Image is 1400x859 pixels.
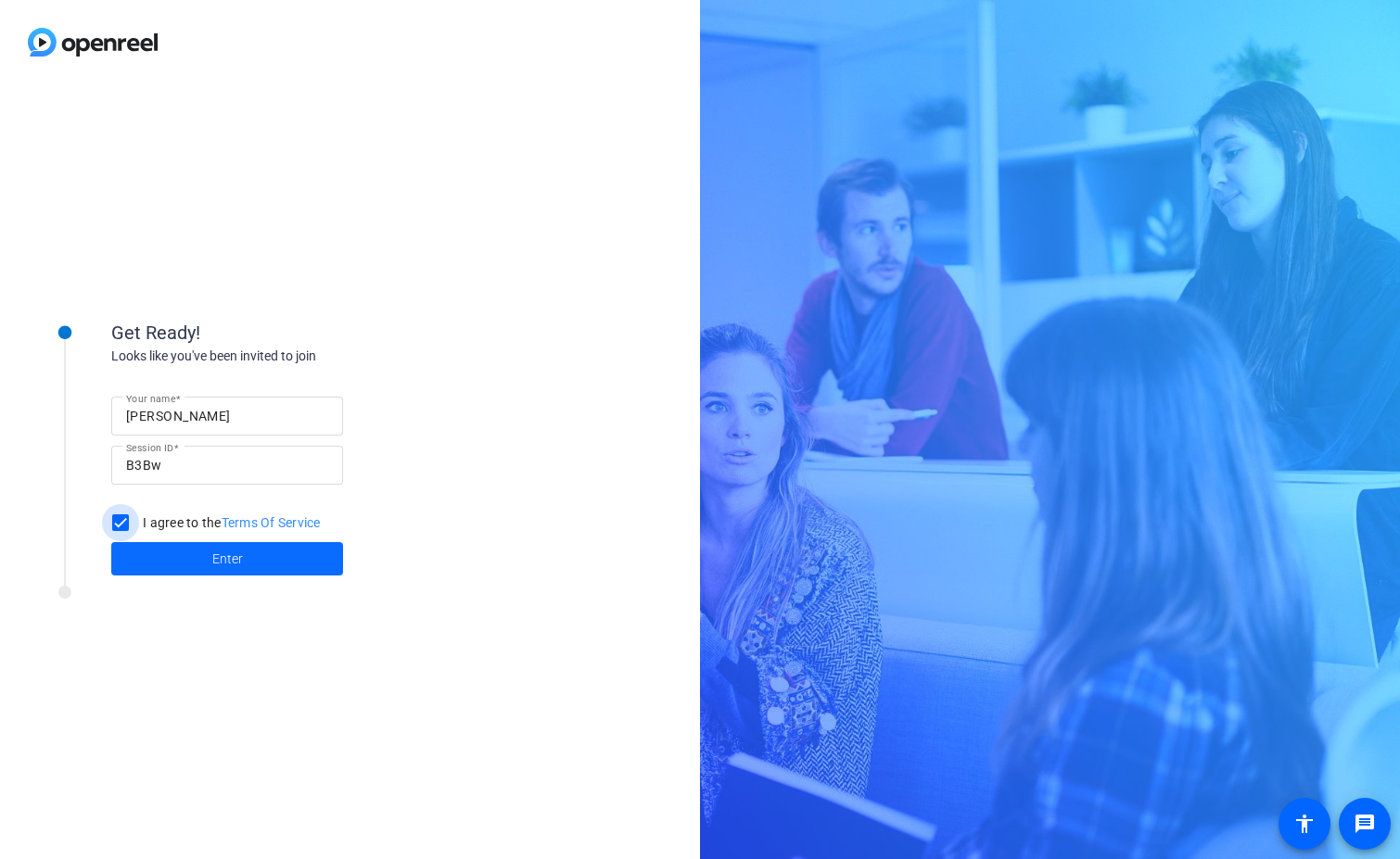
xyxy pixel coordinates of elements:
[1354,813,1376,835] mat-icon: message
[139,513,321,532] label: I agree to the
[111,319,482,347] div: Get Ready!
[126,393,175,404] mat-label: Your name
[111,542,343,575] button: Enter
[126,442,173,453] mat-label: Session ID
[1293,813,1316,835] mat-icon: accessibility
[212,550,243,569] span: Enter
[111,347,482,366] div: Looks like you've been invited to join
[222,515,321,530] a: Terms Of Service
